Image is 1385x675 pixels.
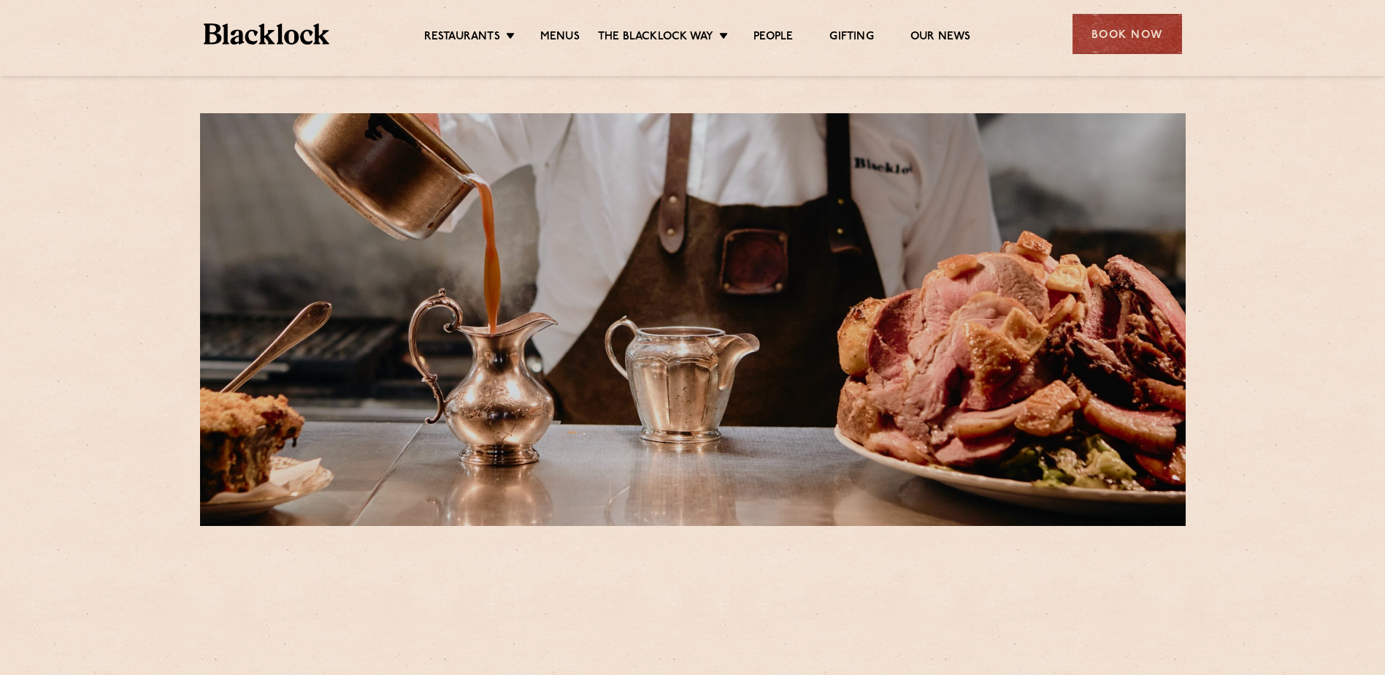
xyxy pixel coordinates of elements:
div: Book Now [1073,14,1182,54]
a: The Blacklock Way [598,30,713,46]
a: Gifting [829,30,873,46]
a: Restaurants [424,30,500,46]
a: People [753,30,793,46]
a: Menus [540,30,580,46]
a: Our News [910,30,971,46]
img: BL_Textured_Logo-footer-cropped.svg [204,23,330,45]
